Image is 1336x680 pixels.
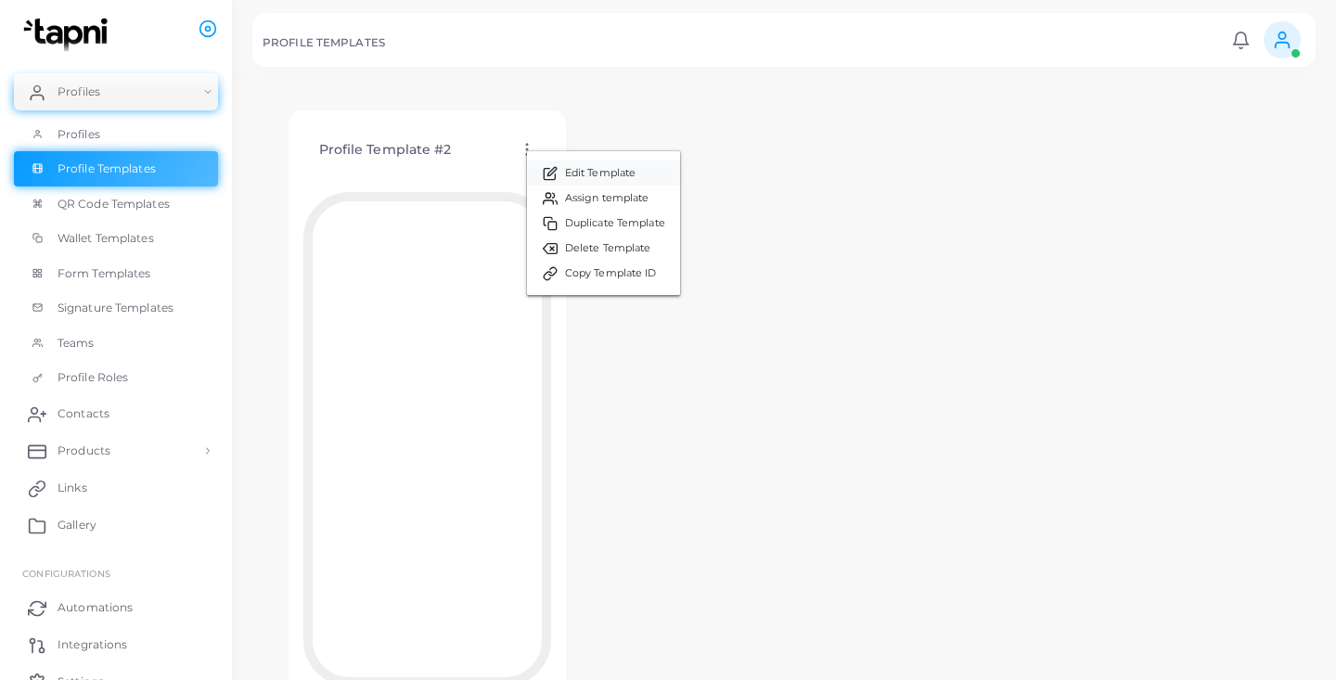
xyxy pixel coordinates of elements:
a: Links [14,469,218,507]
a: Integrations [14,626,218,663]
span: Teams [58,335,95,352]
img: logo [17,18,120,52]
span: Links [58,480,87,496]
span: Profiles [58,126,100,143]
span: Products [58,443,110,459]
span: Contacts [58,405,109,422]
span: QR Code Templates [58,196,170,212]
a: Teams [14,326,218,361]
span: Profile Templates [58,160,156,177]
span: Copy Template ID [565,266,657,281]
a: Profiles [14,117,218,152]
a: Wallet Templates [14,221,218,256]
span: Form Templates [58,265,151,282]
a: Gallery [14,507,218,544]
span: Integrations [58,636,127,653]
a: Form Templates [14,256,218,291]
a: Automations [14,589,218,626]
span: Gallery [58,517,96,533]
span: Delete Template [565,241,651,256]
span: Configurations [22,568,110,579]
span: Duplicate Template [565,216,665,231]
span: Wallet Templates [58,230,154,247]
a: Products [14,432,218,469]
a: Contacts [14,395,218,432]
a: Signature Templates [14,290,218,326]
span: Profile Roles [58,369,128,386]
span: Signature Templates [58,300,173,316]
span: Assign template [565,191,649,206]
a: Profile Templates [14,151,218,186]
a: Profiles [14,73,218,110]
h4: Profile Template #2 [319,142,452,158]
a: Profile Roles [14,360,218,395]
span: Profiles [58,83,100,100]
a: QR Code Templates [14,186,218,222]
span: Automations [58,599,133,616]
h5: PROFILE TEMPLATES [263,36,385,49]
span: ENTITIES [22,52,66,63]
span: Edit Template [565,166,636,181]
